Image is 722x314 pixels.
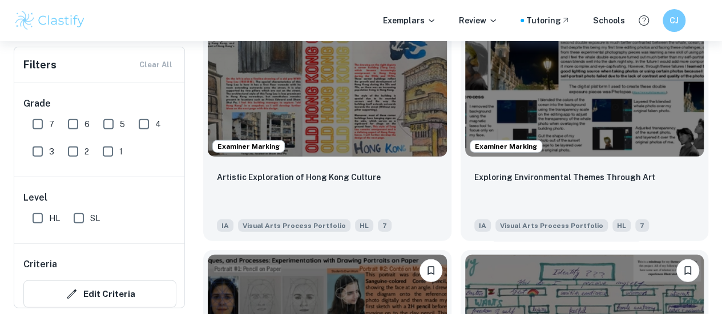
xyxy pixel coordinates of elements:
[238,219,350,232] span: Visual Arts Process Portfolio
[23,280,176,308] button: Edit Criteria
[213,141,284,152] span: Examiner Marking
[470,141,542,152] span: Examiner Marking
[49,145,54,158] span: 3
[90,212,100,225] span: SL
[23,57,57,73] h6: Filters
[119,145,123,158] span: 1
[49,118,54,131] span: 7
[23,97,176,111] h6: Grade
[217,219,233,232] span: IA
[668,14,681,27] h6: CJ
[634,11,654,30] button: Help and Feedback
[84,118,90,131] span: 6
[23,191,176,205] h6: Level
[155,118,161,131] span: 4
[420,259,442,282] button: Bookmark
[474,171,655,183] p: Exploring Environmental Themes Through Art
[355,219,373,232] span: HL
[526,14,570,27] a: Tutoring
[474,219,491,232] span: IA
[676,259,699,282] button: Bookmark
[378,219,392,232] span: 7
[459,14,498,27] p: Review
[49,212,60,225] span: HL
[635,219,649,232] span: 7
[495,219,608,232] span: Visual Arts Process Portfolio
[612,219,631,232] span: HL
[23,258,57,271] h6: Criteria
[120,118,125,131] span: 5
[383,14,436,27] p: Exemplars
[14,9,86,32] img: Clastify logo
[593,14,625,27] a: Schools
[663,9,685,32] button: CJ
[84,145,89,158] span: 2
[217,171,381,183] p: Artistic Exploration of Hong Kong Culture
